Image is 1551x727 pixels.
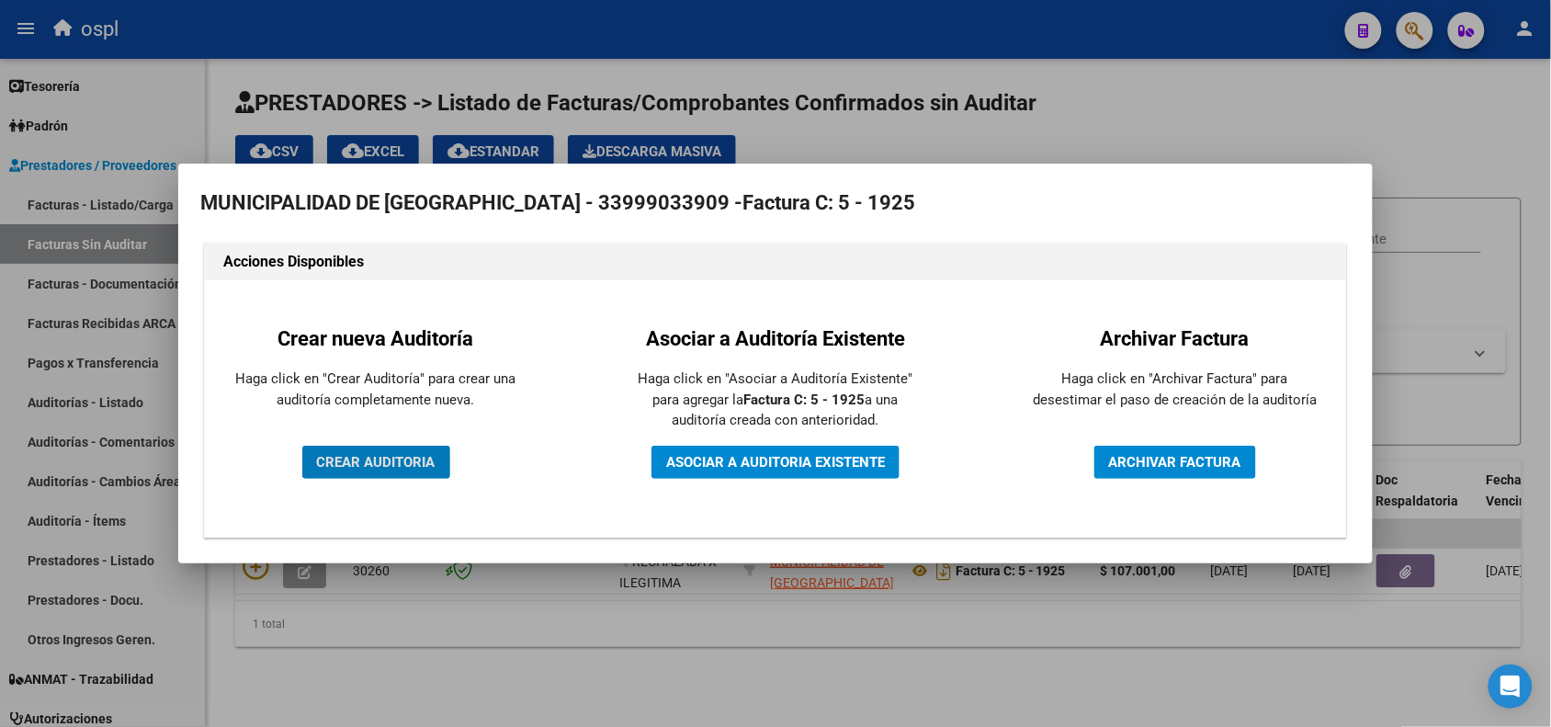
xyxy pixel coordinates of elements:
[223,251,1328,273] h1: Acciones Disponibles
[744,392,866,408] strong: Factura C: 5 - 1925
[651,446,900,479] button: ASOCIAR A AUDITORIA EXISTENTE
[666,454,885,471] span: ASOCIAR A AUDITORIA EXISTENTE
[1033,324,1318,354] h2: Archivar Factura
[233,369,518,410] p: Haga click en "Crear Auditoría" para crear una auditoría completamente nueva.
[742,191,915,214] strong: Factura C: 5 - 1925
[200,186,1351,221] h2: MUNICIPALIDAD DE [GEOGRAPHIC_DATA] - 33999033909 -
[1033,369,1318,410] p: Haga click en "Archivar Factura" para desestimar el paso de creación de la auditoría
[1109,454,1241,471] span: ARCHIVAR FACTURA
[302,446,450,479] button: CREAR AUDITORIA
[1094,446,1256,479] button: ARCHIVAR FACTURA
[317,454,436,471] span: CREAR AUDITORIA
[1489,665,1533,709] div: Open Intercom Messenger
[633,324,918,354] h2: Asociar a Auditoría Existente
[233,324,518,354] h2: Crear nueva Auditoría
[633,369,918,431] p: Haga click en "Asociar a Auditoría Existente" para agregar la a una auditoría creada con anterior...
